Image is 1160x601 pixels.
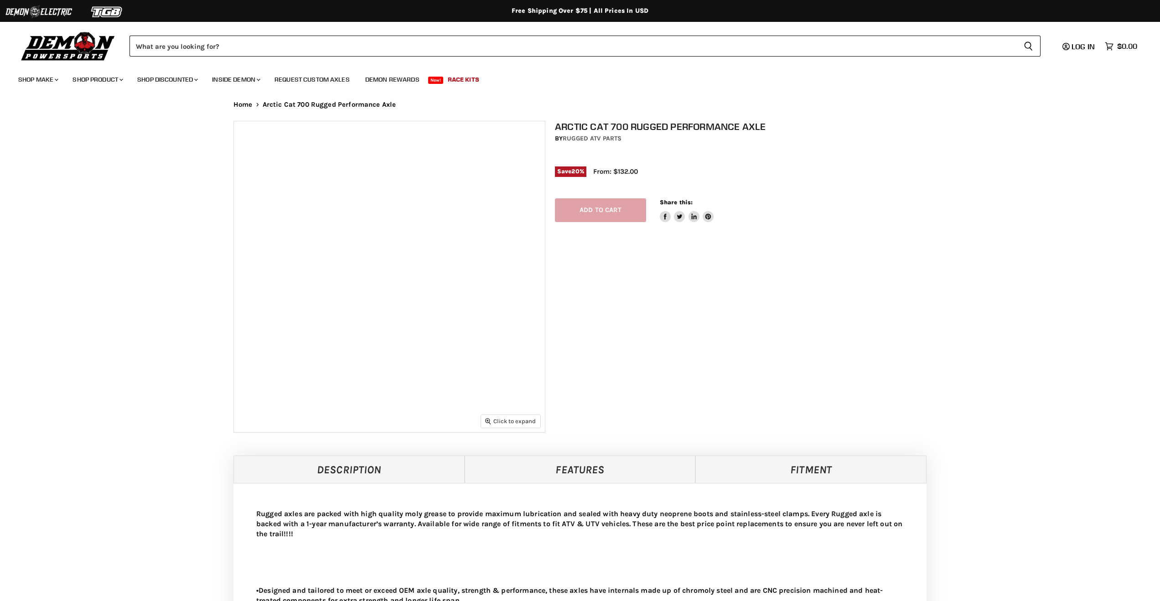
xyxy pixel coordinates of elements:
[215,101,945,109] nav: Breadcrumbs
[660,199,693,206] span: Share this:
[11,67,1135,89] ul: Main menu
[428,77,444,84] span: New!
[263,101,396,109] span: Arctic Cat 700 Rugged Performance Axle
[358,70,426,89] a: Demon Rewards
[66,70,129,89] a: Shop Product
[481,415,540,427] button: Click to expand
[465,456,696,483] a: Features
[130,70,203,89] a: Shop Discounted
[1072,42,1095,51] span: Log in
[129,36,1016,57] input: Search
[555,134,936,144] div: by
[18,30,118,62] img: Demon Powersports
[563,135,621,142] a: Rugged ATV Parts
[555,121,936,132] h1: Arctic Cat 700 Rugged Performance Axle
[555,166,586,176] span: Save %
[73,3,141,21] img: TGB Logo 2
[11,70,64,89] a: Shop Make
[268,70,357,89] a: Request Custom Axles
[129,36,1041,57] form: Product
[485,418,536,425] span: Click to expand
[695,456,927,483] a: Fitment
[1100,40,1142,53] a: $0.00
[1117,42,1137,51] span: $0.00
[441,70,486,89] a: Race Kits
[205,70,266,89] a: Inside Demon
[233,456,465,483] a: Description
[593,167,638,176] span: From: $132.00
[1058,42,1100,51] a: Log in
[215,7,945,15] div: Free Shipping Over $75 | All Prices In USD
[1016,36,1041,57] button: Search
[660,198,714,223] aside: Share this:
[233,101,253,109] a: Home
[571,168,579,175] span: 20
[256,509,904,539] p: Rugged axles are packed with high quality moly grease to provide maximum lubrication and sealed w...
[5,3,73,21] img: Demon Electric Logo 2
